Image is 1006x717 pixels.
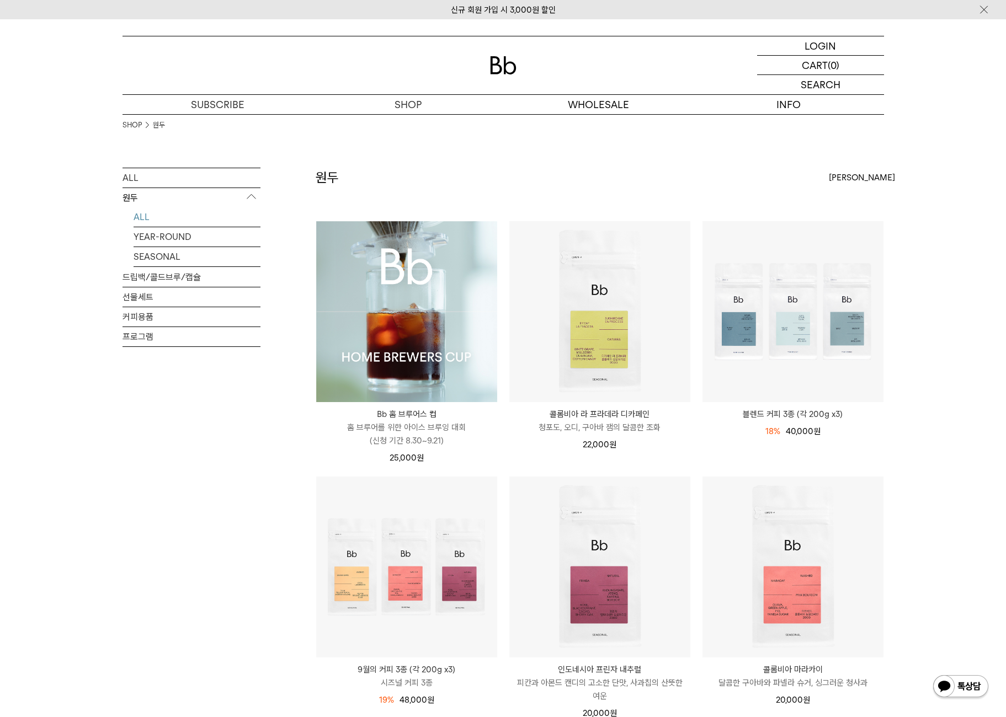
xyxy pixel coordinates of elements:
[316,221,497,402] img: 1000001223_add2_021.jpg
[316,663,497,689] a: 9월의 커피 3종 (각 200g x3) 시즈널 커피 3종
[509,221,690,402] img: 콜롬비아 라 프라데라 디카페인
[786,426,821,436] span: 40,000
[313,95,503,114] a: SHOP
[803,695,810,705] span: 원
[123,327,260,346] a: 프로그램
[390,453,424,463] span: 25,000
[490,56,517,74] img: 로고
[509,663,690,676] p: 인도네시아 프린자 내추럴
[316,408,497,447] a: Bb 홈 브루어스 컵 홈 브루어를 위한 아이스 브루잉 대회(신청 기간 8.30~9.21)
[503,95,694,114] p: WHOLESALE
[316,221,497,402] a: Bb 홈 브루어스 컵
[123,287,260,307] a: 선물세트
[829,171,895,184] span: [PERSON_NAME]
[702,477,883,657] img: 콜롬비아 마라카이
[702,663,883,676] p: 콜롬비아 마라카이
[509,663,690,703] a: 인도네시아 프린자 내추럴 피칸과 아몬드 캔디의 고소한 단맛, 사과칩의 산뜻한 여운
[123,168,260,188] a: ALL
[509,421,690,434] p: 청포도, 오디, 구아바 잼의 달콤한 조화
[123,120,142,131] a: SHOP
[123,188,260,208] p: 원두
[153,120,165,131] a: 원두
[702,663,883,689] a: 콜롬비아 마라카이 달콤한 구아바와 파넬라 슈거, 싱그러운 청사과
[694,95,884,114] p: INFO
[932,674,989,700] img: 카카오톡 채널 1:1 채팅 버튼
[813,426,821,436] span: 원
[316,676,497,689] p: 시즈널 커피 3종
[702,676,883,689] p: 달콤한 구아바와 파넬라 슈거, 싱그러운 청사과
[702,408,883,421] a: 블렌드 커피 3종 (각 200g x3)
[509,408,690,434] a: 콜롬비아 라 프라데라 디카페인 청포도, 오디, 구아바 잼의 달콤한 조화
[451,5,556,15] a: 신규 회원 가입 시 3,000원 할인
[776,695,810,705] span: 20,000
[427,695,434,705] span: 원
[134,227,260,247] a: YEAR-ROUND
[316,168,339,187] h2: 원두
[316,408,497,421] p: Bb 홈 브루어스 컵
[509,477,690,657] img: 인도네시아 프린자 내추럴
[134,247,260,266] a: SEASONAL
[316,421,497,447] p: 홈 브루어를 위한 아이스 브루잉 대회 (신청 기간 8.30~9.21)
[583,440,616,450] span: 22,000
[316,663,497,676] p: 9월의 커피 3종 (각 200g x3)
[757,36,884,56] a: LOGIN
[801,75,840,94] p: SEARCH
[379,693,394,707] div: 19%
[134,207,260,227] a: ALL
[702,221,883,402] img: 블렌드 커피 3종 (각 200g x3)
[123,267,260,287] a: 드립백/콜드브루/캡슐
[828,56,839,74] p: (0)
[400,695,434,705] span: 48,000
[765,425,780,438] div: 18%
[123,95,313,114] a: SUBSCRIBE
[417,453,424,463] span: 원
[609,440,616,450] span: 원
[316,477,497,657] img: 9월의 커피 3종 (각 200g x3)
[123,307,260,327] a: 커피용품
[757,56,884,75] a: CART (0)
[805,36,836,55] p: LOGIN
[509,676,690,703] p: 피칸과 아몬드 캔디의 고소한 단맛, 사과칩의 산뜻한 여운
[802,56,828,74] p: CART
[509,408,690,421] p: 콜롬비아 라 프라데라 디카페인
